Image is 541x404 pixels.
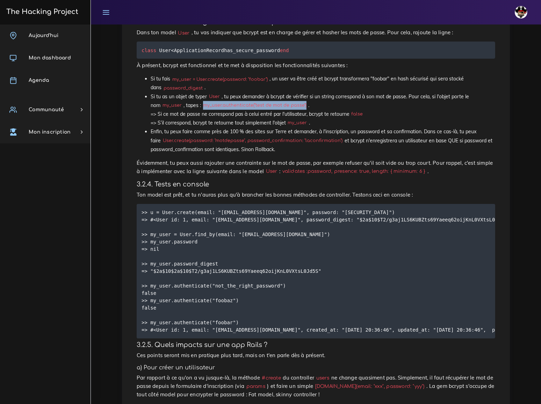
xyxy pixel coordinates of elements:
[137,341,495,349] h4: 3.2.5. Quels impacts sur une app Rails ?
[515,6,527,19] img: avatar
[29,33,58,38] span: Aujourd'hui
[260,375,283,382] code: #create
[244,383,267,390] code: params
[314,375,331,382] code: users
[313,383,426,390] code: [DOMAIN_NAME](email: "xxx", password: "yyy")
[137,351,495,360] p: Ces points seront mis en pratique plus tard, mais on t'en parle dès à présent.
[151,75,495,92] li: Si tu fais , un user va être créé et bcrypt transformera "foobar" en hash sécurisé qui sera stock...
[137,28,495,37] p: Dans ton model , tu vas indiquer que bcrypt est en charge de gérer et hasher les mots de passe. P...
[29,78,49,83] span: Agenda
[207,93,222,100] code: User
[170,76,269,83] code: my_user = User.create(password: "foobar")
[160,102,183,109] code: my_user
[176,29,192,37] code: User
[159,47,171,53] span: User
[137,180,495,188] h4: 3.2.4. Tests en console
[137,61,495,70] p: À présent, bcrypt est fonctionnel et te met à disposition les fonctionnalités suivantes :
[201,102,308,109] code: my_user.authenticate("test de mot de passe")
[280,47,289,53] span: end
[161,137,345,144] code: User.create(password: "motdepasse", password_confirmation: "laconfirmation")
[142,47,156,53] span: class
[137,364,495,371] h5: a) Pour créer un utilisateur
[137,191,495,199] p: Ton model est prêt, et tu n'auras plus qu'à brancher les bonnes méthodes de controller. Testons c...
[4,8,78,16] h3: The Hacking Project
[349,111,365,118] code: false
[286,120,309,127] code: my_user
[161,85,204,92] code: password_digest
[137,374,495,399] p: Par rapport à ce qu'on a vu jusque-là, la méthode du controller ne change quasiment pas. Simpleme...
[29,55,71,61] span: Mon dashboard
[29,129,71,135] span: Mon inscription
[151,92,495,128] li: Si tu as un objet de typer , tu peux demander à bcrypt de vérifier si un string correspond à son ...
[29,107,64,112] span: Communauté
[137,159,495,176] p: Évidemment, tu peux aussi rajouter une contrainte sur le mot de passe, par exemple refuser qu'il ...
[174,47,224,53] span: ApplicationRecord
[280,168,427,175] code: validates :password, presence: true, length: { minimum: 6 }
[151,127,495,154] li: Enfin, tu peux faire comme près de 100 % des sites sur Terre et demander, à l'inscription, un pas...
[142,47,291,54] code: < has_secure_password
[264,168,279,175] code: User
